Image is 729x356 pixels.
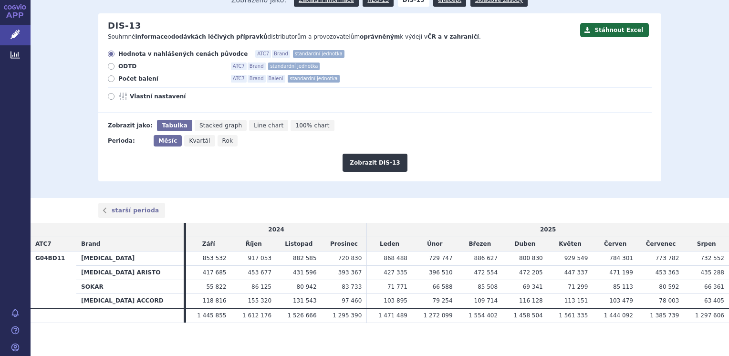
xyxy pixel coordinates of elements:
span: standardní jednotka [288,75,339,83]
span: 472 554 [474,269,498,276]
span: 69 341 [523,283,543,290]
strong: oprávněným [360,33,400,40]
span: 131 543 [293,297,317,304]
span: Line chart [254,122,283,129]
span: 1 526 666 [288,312,317,319]
span: 1 272 099 [423,312,452,319]
span: 729 747 [429,255,453,262]
button: Stáhnout Excel [580,23,649,37]
span: 882 585 [293,255,317,262]
span: Kvartál [189,137,210,144]
span: ATC7 [35,241,52,247]
span: 1 612 176 [242,312,271,319]
span: 116 128 [519,297,543,304]
span: 66 588 [433,283,453,290]
td: Září [186,237,231,251]
span: 85 508 [478,283,498,290]
span: Brand [272,50,290,58]
span: 71 771 [387,283,407,290]
span: 732 552 [700,255,724,262]
span: 800 830 [519,255,543,262]
td: Únor [412,237,458,251]
span: Měsíc [158,137,177,144]
span: 78 003 [659,297,679,304]
td: Listopad [276,237,322,251]
td: Červen [593,237,638,251]
span: 396 510 [429,269,453,276]
span: 103 895 [384,297,407,304]
td: Říjen [231,237,276,251]
span: Brand [248,75,266,83]
td: Leden [367,237,412,251]
td: Květen [548,237,593,251]
span: 86 125 [251,283,271,290]
span: 1 297 606 [695,312,724,319]
span: 79 254 [433,297,453,304]
span: 472 205 [519,269,543,276]
span: 1 471 489 [378,312,407,319]
strong: dodávkách léčivých přípravků [171,33,268,40]
span: Vlastní nastavení [130,93,235,100]
td: 2025 [367,223,729,237]
span: Balení [267,75,285,83]
span: 427 335 [384,269,407,276]
span: 929 549 [564,255,588,262]
a: starší perioda [98,203,165,218]
div: Zobrazit jako: [108,120,152,131]
span: 80 942 [297,283,317,290]
span: ODTD [118,63,223,70]
th: [MEDICAL_DATA] ACCORD [76,294,184,308]
th: [MEDICAL_DATA] [76,251,184,265]
span: 109 714 [474,297,498,304]
span: 1 295 390 [333,312,362,319]
span: 917 053 [248,255,271,262]
span: Brand [248,63,266,70]
span: 1 554 402 [469,312,498,319]
span: 85 113 [613,283,633,290]
span: ATC7 [231,75,247,83]
span: 720 830 [338,255,362,262]
span: ATC7 [231,63,247,70]
span: 393 367 [338,269,362,276]
span: 113 151 [564,297,588,304]
span: 417 685 [203,269,227,276]
span: standardní jednotka [293,50,344,58]
span: 1 385 739 [650,312,679,319]
span: Rok [222,137,233,144]
span: 1 458 504 [514,312,543,319]
span: 431 596 [293,269,317,276]
td: 2024 [186,223,367,237]
span: 55 822 [206,283,226,290]
span: Hodnota v nahlášených cenách původce [118,50,248,58]
span: 773 782 [656,255,679,262]
span: 155 320 [248,297,271,304]
span: 1 561 335 [559,312,588,319]
div: Perioda: [108,135,149,147]
th: G04BD11 [31,251,76,308]
span: 784 301 [609,255,633,262]
span: Tabulka [162,122,187,129]
span: 886 627 [474,255,498,262]
span: 1 444 092 [604,312,633,319]
strong: ČR a v zahraničí [427,33,479,40]
th: SOKAR [76,280,184,294]
h2: DIS-13 [108,21,141,31]
td: Prosinec [322,237,367,251]
span: 71 299 [568,283,588,290]
span: 83 733 [342,283,362,290]
button: Zobrazit DIS-13 [343,154,407,172]
span: 453 363 [656,269,679,276]
span: 868 488 [384,255,407,262]
span: standardní jednotka [268,63,320,70]
span: 118 816 [203,297,227,304]
span: ATC7 [255,50,271,58]
span: 447 337 [564,269,588,276]
span: 471 199 [609,269,633,276]
span: Stacked graph [199,122,242,129]
span: 453 677 [248,269,271,276]
span: Počet balení [118,75,223,83]
span: 1 445 855 [197,312,226,319]
span: Brand [81,241,100,247]
span: 103 479 [609,297,633,304]
span: 66 361 [704,283,724,290]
